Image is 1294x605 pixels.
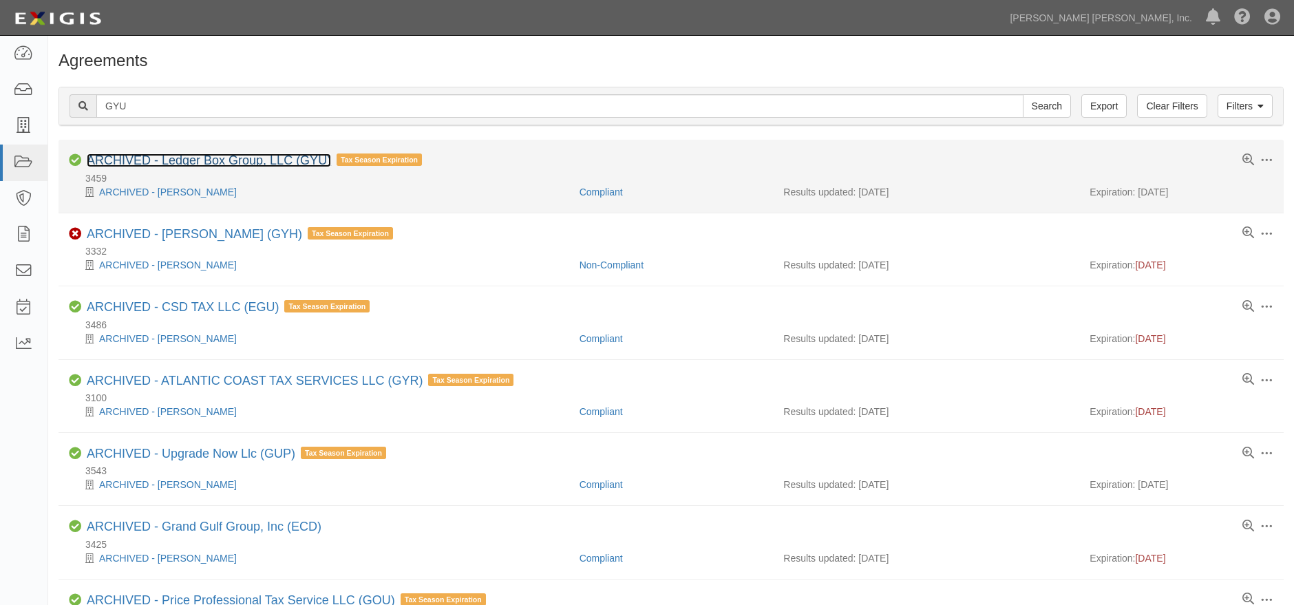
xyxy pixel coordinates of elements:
[308,227,393,240] span: Tax Season Expiration
[1137,94,1207,118] a: Clear Filters
[428,374,513,386] span: Tax Season Expiration
[1023,94,1071,118] input: Search
[99,406,237,417] a: ARCHIVED - [PERSON_NAME]
[1242,447,1254,460] a: View results summary
[69,171,1284,185] div: 3459
[1003,4,1199,32] a: [PERSON_NAME] [PERSON_NAME], Inc.
[69,405,569,418] div: ARCHIVED - Tim Maratta
[783,185,1069,199] div: Results updated: [DATE]
[1090,405,1273,418] div: Expiration:
[1242,301,1254,313] a: View results summary
[69,185,569,199] div: ARCHIVED - Johnny W. Rister
[69,391,1284,405] div: 3100
[1135,553,1165,564] span: [DATE]
[1135,406,1165,417] span: [DATE]
[87,520,321,533] a: ARCHIVED - Grand Gulf Group, Inc (ECD)
[580,406,623,417] a: Compliant
[1135,259,1165,270] span: [DATE]
[99,333,237,344] a: ARCHIVED - [PERSON_NAME]
[10,6,105,31] img: logo-5460c22ac91f19d4615b14bd174203de0afe785f0fc80cf4dbbc73dc1793850b.png
[69,520,81,533] i: Compliant
[69,551,569,565] div: ARCHIVED - James Pellegrin
[1090,332,1273,346] div: Expiration:
[1242,520,1254,533] a: View results summary
[69,447,81,460] i: Compliant
[99,479,237,490] a: ARCHIVED - [PERSON_NAME]
[69,478,569,491] div: ARCHIVED - Stephanie L. Ross
[337,153,422,166] span: Tax Season Expiration
[69,228,81,240] i: Non-Compliant
[580,333,623,344] a: Compliant
[69,332,569,346] div: ARCHIVED - Sushil Gautam
[96,94,1023,118] input: Search
[87,153,331,167] a: ARCHIVED - Ledger Box Group, LLC (GYU)
[301,447,386,459] span: Tax Season Expiration
[1135,333,1165,344] span: [DATE]
[284,300,370,312] span: Tax Season Expiration
[1218,94,1273,118] a: Filters
[580,479,623,490] a: Compliant
[69,301,81,313] i: Compliant
[1090,478,1273,491] div: Expiration: [DATE]
[69,244,1284,258] div: 3332
[87,227,302,241] a: ARCHIVED - [PERSON_NAME] (GYH)
[99,553,237,564] a: ARCHIVED - [PERSON_NAME]
[69,374,81,387] i: Compliant
[99,259,237,270] a: ARCHIVED - [PERSON_NAME]
[87,520,321,535] div: Grand Gulf Group, Inc (ECD)
[87,374,423,388] a: ARCHIVED - ATLANTIC COAST TAX SERVICES LLC (GYR)
[87,374,513,389] div: ATLANTIC COAST TAX SERVICES LLC (GYR)
[580,553,623,564] a: Compliant
[783,258,1069,272] div: Results updated: [DATE]
[69,258,569,272] div: ARCHIVED - Gladys Harun
[783,332,1069,346] div: Results updated: [DATE]
[69,154,81,167] i: Compliant
[580,187,623,198] a: Compliant
[783,478,1069,491] div: Results updated: [DATE]
[1081,94,1127,118] a: Export
[783,405,1069,418] div: Results updated: [DATE]
[69,538,1284,551] div: 3425
[87,300,279,314] a: ARCHIVED - CSD TAX LLC (EGU)
[99,187,237,198] a: ARCHIVED - [PERSON_NAME]
[1090,185,1273,199] div: Expiration: [DATE]
[87,447,386,462] div: Upgrade Now Llc (GUP)
[1090,258,1273,272] div: Expiration:
[1242,374,1254,386] a: View results summary
[87,153,422,169] div: Ledger Box Group, LLC (GYU)
[69,318,1284,332] div: 3486
[1090,551,1273,565] div: Expiration:
[1234,10,1251,26] i: Help Center - Complianz
[69,464,1284,478] div: 3543
[59,52,1284,70] h1: Agreements
[87,300,370,315] div: CSD TAX LLC (EGU)
[1242,227,1254,240] a: View results summary
[783,551,1069,565] div: Results updated: [DATE]
[1242,154,1254,167] a: View results summary
[87,227,393,242] div: Gladys Harun (GYH)
[87,447,295,460] a: ARCHIVED - Upgrade Now Llc (GUP)
[580,259,644,270] a: Non-Compliant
